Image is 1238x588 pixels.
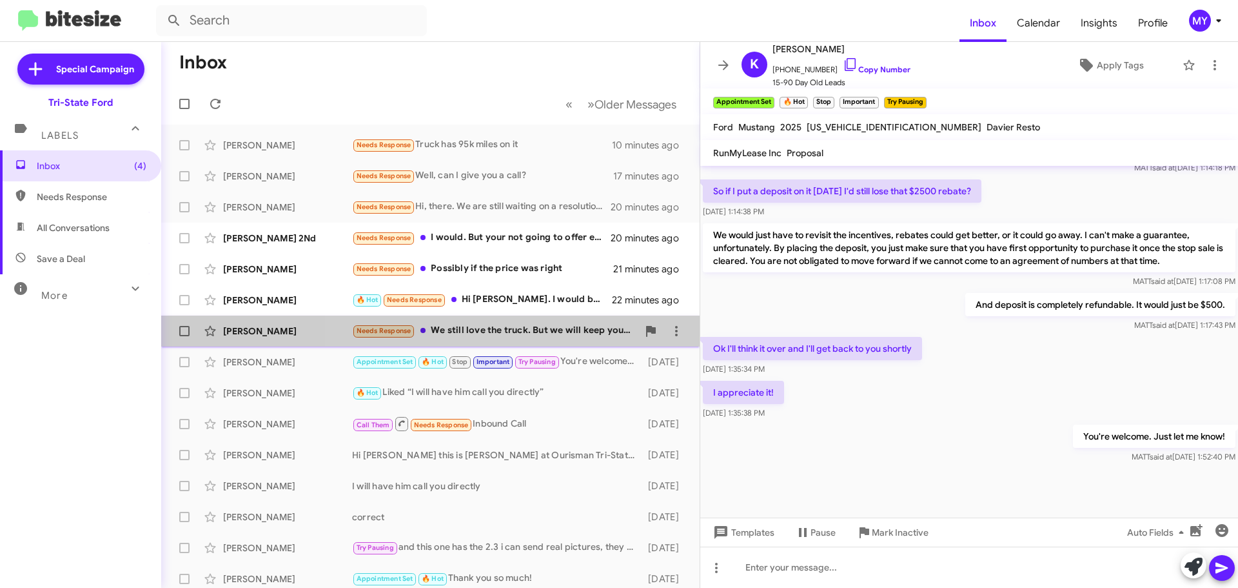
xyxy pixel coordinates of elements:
[772,76,910,89] span: 15-90 Day Old Leads
[56,63,134,76] span: Special Campaign
[41,130,79,141] span: Labels
[223,201,352,214] div: [PERSON_NAME]
[1070,5,1128,42] a: Insights
[642,480,689,492] div: [DATE]
[872,521,928,544] span: Mark Inactive
[1073,425,1235,448] p: You're welcome. Just let me know!
[642,387,689,400] div: [DATE]
[1133,276,1235,286] span: MATT [DATE] 1:17:08 PM
[357,203,411,211] span: Needs Response
[613,170,689,183] div: 17 minutes ago
[884,97,927,108] small: Try Pausing
[785,521,846,544] button: Pause
[223,139,352,152] div: [PERSON_NAME]
[422,574,444,583] span: 🔥 Hot
[703,408,765,418] span: [DATE] 1:35:38 PM
[840,97,878,108] small: Important
[1150,452,1172,461] span: said at
[352,385,642,400] div: Liked “I will have him call you directly”
[37,159,146,172] span: Inbox
[846,521,939,544] button: Mark Inactive
[223,325,352,338] div: [PERSON_NAME]
[357,543,394,552] span: Try Pausing
[357,389,378,397] span: 🔥 Hot
[223,294,352,307] div: [PERSON_NAME]
[811,521,836,544] span: Pause
[48,96,113,109] div: Tri-State Ford
[1097,54,1144,77] span: Apply Tags
[612,201,689,214] div: 20 minutes ago
[1152,320,1175,330] span: said at
[1007,5,1070,42] span: Calendar
[612,139,689,152] div: 10 minutes ago
[642,511,689,523] div: [DATE]
[565,96,573,112] span: «
[594,97,676,112] span: Older Messages
[703,364,765,374] span: [DATE] 1:35:34 PM
[223,480,352,492] div: [PERSON_NAME]
[223,542,352,554] div: [PERSON_NAME]
[357,358,413,366] span: Appointment Set
[703,381,784,404] p: I appreciate it!
[352,480,642,492] div: I will have him call you directly
[352,230,612,245] div: I would. But your not going to offer enough
[414,421,469,429] span: Needs Response
[558,91,580,117] button: Previous
[787,147,823,159] span: Proposal
[772,41,910,57] span: [PERSON_NAME]
[518,358,556,366] span: Try Pausing
[352,571,642,586] div: Thank you so much!
[1134,163,1235,172] span: MATT [DATE] 1:14:18 PM
[357,172,411,180] span: Needs Response
[612,232,689,245] div: 20 minutes ago
[965,293,1235,316] p: And deposit is completely refundable. It would just be $500.
[352,323,638,338] div: We still love the truck. But we will keep you posted if we do.
[134,159,146,172] span: (4)
[352,168,613,183] div: Well, can I give you a call?
[580,91,684,117] button: Next
[642,542,689,554] div: [DATE]
[558,91,684,117] nav: Page navigation example
[642,418,689,431] div: [DATE]
[422,358,444,366] span: 🔥 Hot
[37,190,146,203] span: Needs Response
[1152,163,1175,172] span: said at
[37,252,85,265] span: Save a Deal
[713,147,781,159] span: RunMyLease Inc
[1044,54,1176,77] button: Apply Tags
[352,511,642,523] div: correct
[713,121,733,133] span: Ford
[357,421,390,429] span: Call Them
[959,5,1007,42] a: Inbox
[613,263,689,276] div: 21 minutes ago
[1128,5,1178,42] a: Profile
[1189,10,1211,32] div: MY
[223,232,352,245] div: [PERSON_NAME] 2Nd
[352,137,612,152] div: Truck has 95k miles on it
[357,234,411,242] span: Needs Response
[700,521,785,544] button: Templates
[17,54,144,85] a: Special Campaign
[1117,521,1199,544] button: Auto Fields
[352,199,612,214] div: Hi, there. We are still waiting on a resolution for our money back. From over a year ago now. Can...
[387,296,442,304] span: Needs Response
[223,511,352,523] div: [PERSON_NAME]
[223,573,352,585] div: [PERSON_NAME]
[750,54,759,75] span: K
[452,358,467,366] span: Stop
[477,358,510,366] span: Important
[1151,276,1174,286] span: said at
[703,337,922,360] p: Ok I'll think it over and I'll get back to you shortly
[772,57,910,76] span: [PHONE_NUMBER]
[357,141,411,149] span: Needs Response
[711,521,774,544] span: Templates
[1132,452,1235,461] span: MATT [DATE] 1:52:40 PM
[357,574,413,583] span: Appointment Set
[703,223,1235,272] p: We would just have to revisit the incentives, rebates could get better, or it could go away. I ca...
[179,52,227,73] h1: Inbox
[156,5,427,36] input: Search
[1178,10,1224,32] button: MY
